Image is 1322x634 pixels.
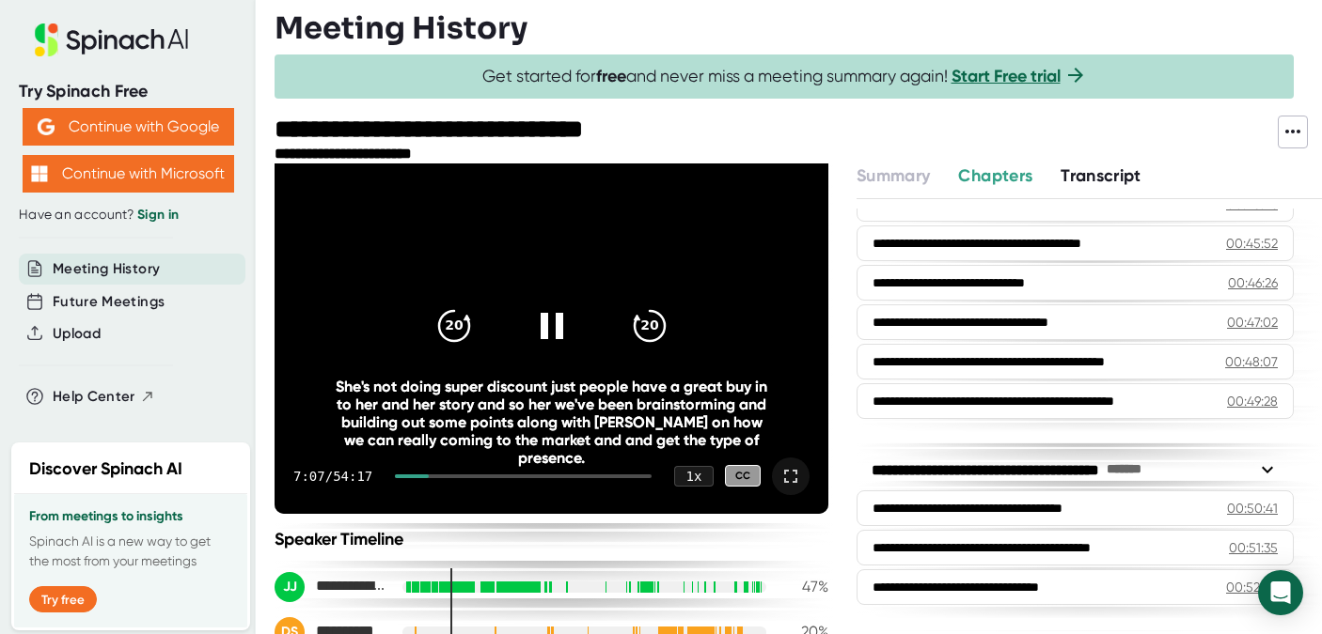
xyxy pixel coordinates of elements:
a: Sign in [137,207,179,223]
span: Help Center [53,386,135,408]
a: Start Free trial [952,66,1061,86]
div: 7:07 / 54:17 [293,469,372,484]
button: Continue with Google [23,108,234,146]
span: Get started for and never miss a meeting summary again! [482,66,1087,87]
p: Spinach AI is a new way to get the most from your meetings [29,532,232,571]
div: She's not doing super discount just people have a great buy in to her and her story and so her we... [330,378,773,467]
button: Transcript [1061,163,1141,189]
div: Speaker Timeline [275,529,828,549]
button: Help Center [53,386,155,408]
button: Continue with Microsoft [23,155,234,193]
button: Chapters [958,163,1032,189]
div: CC [725,465,761,487]
div: 00:47:02 [1227,313,1278,332]
img: Aehbyd4JwY73AAAAAElFTkSuQmCC [38,118,55,135]
div: 00:45:52 [1226,234,1278,253]
button: Future Meetings [53,291,165,313]
span: Summary [857,165,930,186]
div: 47 % [781,578,828,595]
button: Try free [29,586,97,612]
h2: Discover Spinach AI [29,456,182,482]
span: Transcript [1061,165,1141,186]
div: Have an account? [19,207,237,224]
div: Try Spinach Free [19,81,237,102]
div: 00:50:41 [1227,499,1278,518]
button: Meeting History [53,258,160,280]
div: 1 x [674,466,714,487]
span: Chapters [958,165,1032,186]
b: free [596,66,626,86]
div: Open Intercom Messenger [1258,570,1303,615]
div: 00:49:28 [1227,392,1278,410]
div: 00:46:26 [1228,273,1278,292]
h3: From meetings to insights [29,509,232,524]
h3: Meeting History [275,10,527,46]
div: JJ [275,572,305,602]
button: Upload [53,323,101,345]
div: 00:52:55 [1226,578,1278,596]
button: Summary [857,163,930,189]
div: 00:51:35 [1229,538,1278,557]
div: 00:48:07 [1225,352,1278,371]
